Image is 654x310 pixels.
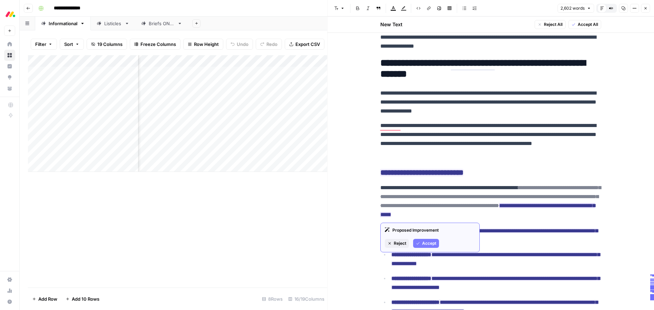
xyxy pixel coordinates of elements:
[535,20,566,29] button: Reject All
[413,239,439,248] button: Accept
[140,41,176,48] span: Freeze Columns
[38,296,57,302] span: Add Row
[4,72,15,83] a: Opportunities
[91,17,135,30] a: Listicles
[544,21,563,28] span: Reject All
[130,39,180,50] button: Freeze Columns
[4,285,15,296] a: Usage
[422,240,436,246] span: Accept
[4,50,15,61] a: Browse
[31,39,57,50] button: Filter
[560,5,585,11] span: 2,602 words
[4,39,15,50] a: Home
[385,227,475,233] div: Proposed Improvement
[557,4,594,13] button: 2,602 words
[568,20,601,29] button: Accept All
[578,21,598,28] span: Accept All
[4,61,15,72] a: Insights
[97,41,123,48] span: 19 Columns
[266,41,277,48] span: Redo
[35,17,91,30] a: Informational
[226,39,253,50] button: Undo
[149,20,175,27] div: Briefs ONLY
[194,41,219,48] span: Row Height
[285,293,327,304] div: 16/19 Columns
[385,239,409,248] button: Reject
[285,39,324,50] button: Export CSV
[256,39,282,50] button: Redo
[104,20,122,27] div: Listicles
[4,8,17,20] img: Monday.com Logo
[259,293,285,304] div: 8 Rows
[4,6,15,23] button: Workspace: Monday.com
[394,240,406,246] span: Reject
[135,17,188,30] a: Briefs ONLY
[72,296,99,302] span: Add 10 Rows
[61,293,104,304] button: Add 10 Rows
[28,293,61,304] button: Add Row
[49,20,77,27] div: Informational
[35,41,46,48] span: Filter
[380,21,402,28] h2: New Text
[4,296,15,307] button: Help + Support
[60,39,84,50] button: Sort
[237,41,248,48] span: Undo
[87,39,127,50] button: 19 Columns
[64,41,73,48] span: Sort
[4,83,15,94] a: Your Data
[4,274,15,285] a: Settings
[295,41,320,48] span: Export CSV
[183,39,223,50] button: Row Height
